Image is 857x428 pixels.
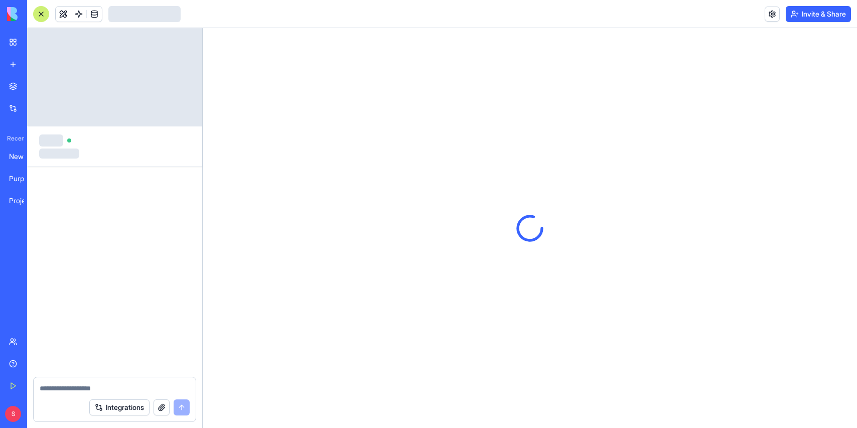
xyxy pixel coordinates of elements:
[7,7,69,21] img: logo
[5,406,21,422] span: S
[3,147,43,167] a: New App
[9,174,37,184] div: Purple Task Master
[786,6,851,22] button: Invite & Share
[9,196,37,206] div: ProjectFlow Pro
[89,399,150,415] button: Integrations
[9,152,37,162] div: New App
[3,134,24,142] span: Recent
[3,169,43,189] a: Purple Task Master
[3,191,43,211] a: ProjectFlow Pro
